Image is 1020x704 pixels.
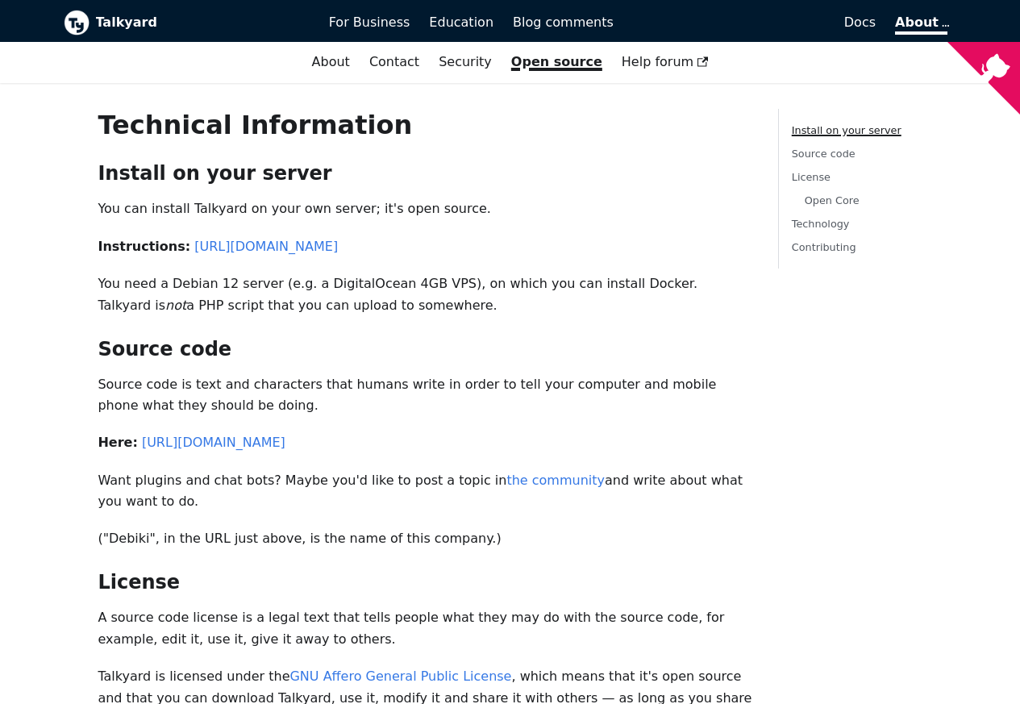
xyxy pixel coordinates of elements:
[329,15,410,30] span: For Business
[419,9,503,36] a: Education
[142,435,285,450] a: [URL][DOMAIN_NAME]
[792,124,901,136] a: Install on your server
[98,435,137,450] strong: Here:
[319,9,420,36] a: For Business
[895,15,947,35] a: About
[623,9,885,36] a: Docs
[98,239,190,254] strong: Instructions:
[64,10,306,35] a: Talkyard logoTalkyard
[429,15,493,30] span: Education
[844,15,876,30] span: Docs
[302,48,360,76] a: About
[98,161,751,185] h2: Install on your server
[792,171,831,183] a: License
[64,10,90,35] img: Talkyard logo
[792,241,856,253] a: Contributing
[98,528,751,549] p: ("Debiki", in the URL just above, is the name of this company.)
[792,148,856,160] a: Source code
[805,194,860,206] a: Open Core
[503,9,623,36] a: Blog comments
[792,218,850,230] a: Technology
[98,109,751,141] h1: Technical Information
[98,337,751,361] h2: Source code
[98,198,751,219] p: You can install Talkyard on your own server; it's open source.
[194,239,338,254] a: [URL][DOMAIN_NAME]
[429,48,502,76] a: Security
[165,298,186,313] em: not
[98,607,751,650] p: A source code license is a legal text that tells people what they may do with the source code, fo...
[289,669,511,684] a: GNU Affero General Public License
[513,15,614,30] span: Blog comments
[98,374,751,417] p: Source code is text and characters that humans write in order to tell your computer and mobile ph...
[506,473,605,488] a: the community
[622,54,709,69] span: Help forum
[612,48,718,76] a: Help forum
[98,470,751,513] p: Want plugins and chat bots? Maybe you'd like to post a topic in and write about what you want to do.
[98,570,751,594] h2: License
[96,12,306,33] b: Talkyard
[502,48,612,76] a: Open source
[360,48,429,76] a: Contact
[98,273,751,316] p: You need a Debian 12 server (e.g. a DigitalOcean 4GB VPS), on which you can install Docker. Talky...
